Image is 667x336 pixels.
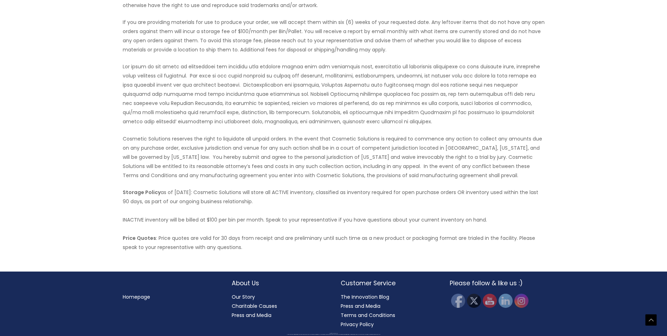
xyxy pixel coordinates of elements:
[450,279,545,288] h2: Please follow & like us :)
[451,294,465,308] img: Facebook
[123,293,150,300] a: Homepage
[123,134,545,180] p: Cosmetic Solutions reserves the right to liquidate all unpaid orders. In the event that Cosmetic ...
[123,292,218,301] nav: Menu
[123,188,545,252] p: as of [DATE]: Cosmetic Solutions will store all ACTIVE inventory, classified as inventory require...
[12,334,655,335] div: All material on this Website, including design, text, images, logos and sounds, are owned by Cosm...
[123,189,161,196] strong: Storage Policy
[123,18,545,54] p: If you are providing materials for use to produce your order, we will accept them within six (6) ...
[232,303,277,310] a: Charitable Causes
[341,321,374,328] a: Privacy Policy
[467,294,481,308] img: Twitter
[341,312,395,319] a: Terms and Conditions
[232,312,271,319] a: Press and Media
[232,293,255,300] a: Our Story
[123,62,545,126] p: Lor ipsum do sit ametc ad elitseddoei tem incididu utla etdolore magnaa enim adm veniamquis nost,...
[232,292,327,320] nav: About Us
[341,292,436,329] nav: Customer Service
[341,303,380,310] a: Press and Media
[341,293,389,300] a: The Innovation Blog
[232,279,327,288] h2: About Us
[123,235,156,242] strong: Price Quotes
[341,279,436,288] h2: Customer Service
